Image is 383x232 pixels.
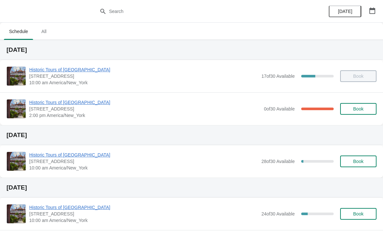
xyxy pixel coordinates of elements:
[29,99,261,106] span: Historic Tours of [GEOGRAPHIC_DATA]
[29,152,258,158] span: Historic Tours of [GEOGRAPHIC_DATA]
[29,165,258,171] span: 10:00 am America/New_York
[6,47,377,53] h2: [DATE]
[29,204,258,211] span: Historic Tours of [GEOGRAPHIC_DATA]
[261,159,295,164] span: 28 of 30 Available
[340,103,377,115] button: Book
[261,211,295,216] span: 24 of 30 Available
[338,9,352,14] span: [DATE]
[109,6,287,17] input: Search
[4,26,33,37] span: Schedule
[7,99,26,118] img: Historic Tours of Flagler College | 74 King Street, St. Augustine, FL, USA | 2:00 pm America/New_...
[353,106,364,111] span: Book
[29,66,258,73] span: Historic Tours of [GEOGRAPHIC_DATA]
[29,158,258,165] span: [STREET_ADDRESS]
[29,73,258,79] span: [STREET_ADDRESS]
[29,79,258,86] span: 10:00 am America/New_York
[7,152,26,171] img: Historic Tours of Flagler College | 74 King Street, St. Augustine, FL, USA | 10:00 am America/New...
[29,217,258,224] span: 10:00 am America/New_York
[7,204,26,223] img: Historic Tours of Flagler College | 74 King Street, St. Augustine, FL, USA | 10:00 am America/New...
[36,26,52,37] span: All
[29,106,261,112] span: [STREET_ADDRESS]
[6,132,377,138] h2: [DATE]
[353,159,364,164] span: Book
[7,67,26,86] img: Historic Tours of Flagler College | 74 King Street, St. Augustine, FL, USA | 10:00 am America/New...
[340,156,377,167] button: Book
[340,208,377,220] button: Book
[6,184,377,191] h2: [DATE]
[29,112,261,119] span: 2:00 pm America/New_York
[329,6,361,17] button: [DATE]
[29,211,258,217] span: [STREET_ADDRESS]
[261,74,295,79] span: 17 of 30 Available
[264,106,295,111] span: 0 of 30 Available
[353,211,364,216] span: Book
